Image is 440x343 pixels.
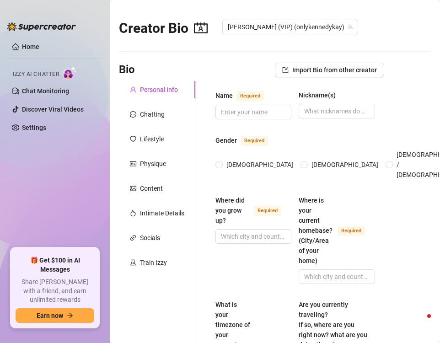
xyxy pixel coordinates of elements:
a: Settings [22,124,46,131]
h2: Creator Bio [119,20,208,37]
span: arrow-right [67,312,73,319]
label: Name [215,90,274,101]
span: contacts [194,21,208,35]
span: Kennedy (VIP) (onlykennedykay) [228,20,353,34]
input: Where did you grow up? [221,231,284,241]
span: Required [236,91,264,101]
input: Where is your current homebase? (City/Area of your home) [304,272,367,282]
span: Required [254,206,281,216]
span: 🎁 Get $100 in AI Messages [16,256,94,274]
label: Where is your current homebase? (City/Area of your home) [299,195,375,266]
h3: Bio [119,63,135,77]
div: Where did you grow up? [215,195,250,225]
div: Personal Info [140,85,178,95]
span: fire [130,210,136,216]
span: idcard [130,161,136,167]
span: Earn now [37,312,63,319]
div: Gender [215,135,237,145]
iframe: Intercom live chat [409,312,431,334]
span: import [282,67,289,73]
span: team [348,24,353,30]
img: logo-BBDzfeDw.svg [7,22,76,31]
input: Name [221,107,284,117]
span: Import Bio from other creator [292,66,377,74]
div: Chatting [140,109,165,119]
a: Discover Viral Videos [22,106,84,113]
span: experiment [130,259,136,266]
span: Izzy AI Chatter [13,70,59,79]
div: Nickname(s) [299,90,336,100]
div: Socials [140,233,160,243]
span: picture [130,185,136,192]
img: AI Chatter [63,66,77,80]
span: [DEMOGRAPHIC_DATA] [308,160,382,170]
span: link [130,235,136,241]
span: [DEMOGRAPHIC_DATA] [223,160,297,170]
div: Name [215,91,233,101]
span: Required [338,226,365,236]
div: Lifestyle [140,134,164,144]
label: Gender [215,135,278,146]
div: Train Izzy [140,257,167,268]
div: Content [140,183,163,193]
input: Nickname(s) [304,106,367,116]
label: Where did you grow up? [215,195,291,225]
div: Where is your current homebase? (City/Area of your home) [299,195,333,266]
span: heart [130,136,136,142]
button: Earn nowarrow-right [16,308,94,323]
span: Required [241,136,268,146]
button: Import Bio from other creator [275,63,384,77]
label: Nickname(s) [299,90,342,100]
div: Physique [140,159,166,169]
span: Share [PERSON_NAME] with a friend, and earn unlimited rewards [16,278,94,305]
div: Intimate Details [140,208,184,218]
span: message [130,111,136,118]
span: user [130,86,136,93]
a: Chat Monitoring [22,87,69,95]
a: Home [22,43,39,50]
